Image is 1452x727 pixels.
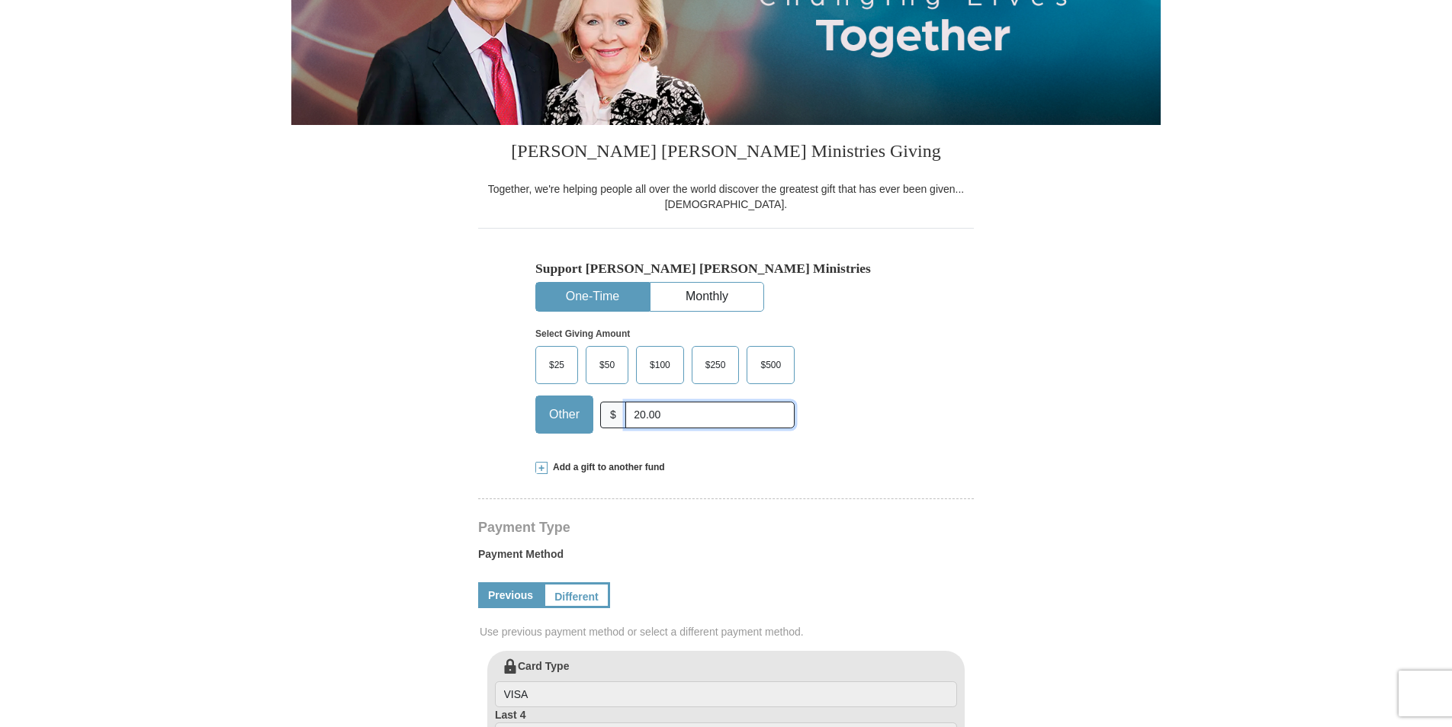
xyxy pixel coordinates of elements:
input: Other Amount [625,402,795,428]
strong: Select Giving Amount [535,328,630,339]
span: $50 [592,354,622,376]
span: $500 [753,354,789,376]
label: Card Type [495,658,957,707]
a: Previous [478,582,543,608]
div: Together, we're helping people all over the world discover the greatest gift that has ever been g... [478,181,974,212]
span: $100 [642,354,678,376]
a: Different [543,582,610,608]
span: Use previous payment method or select a different payment method. [480,624,975,639]
h4: Payment Type [478,521,974,533]
button: Monthly [651,283,763,311]
h5: Support [PERSON_NAME] [PERSON_NAME] Ministries [535,261,917,277]
h3: [PERSON_NAME] [PERSON_NAME] Ministries Giving [478,125,974,181]
span: Add a gift to another fund [548,461,665,474]
span: $250 [698,354,734,376]
span: $25 [541,354,572,376]
span: Other [541,403,587,426]
label: Payment Method [478,546,974,569]
button: One-Time [536,283,649,311]
input: Card Type [495,681,957,707]
span: $ [600,402,626,428]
